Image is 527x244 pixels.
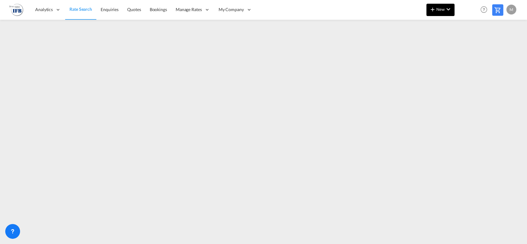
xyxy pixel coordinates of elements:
span: Enquiries [101,7,119,12]
span: Bookings [150,7,167,12]
span: Help [479,4,489,15]
md-icon: icon-chevron-down [445,6,452,13]
span: Rate Search [69,6,92,12]
md-icon: icon-plus 400-fg [429,6,436,13]
div: M [506,5,516,14]
span: Analytics [35,6,53,13]
button: icon-plus 400-fgNewicon-chevron-down [426,4,454,16]
img: 2b726980256c11eeaa87296e05903fd5.png [9,3,23,17]
span: Quotes [127,7,141,12]
div: Help [479,4,492,15]
span: My Company [219,6,244,13]
span: New [429,7,452,12]
span: Manage Rates [176,6,202,13]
